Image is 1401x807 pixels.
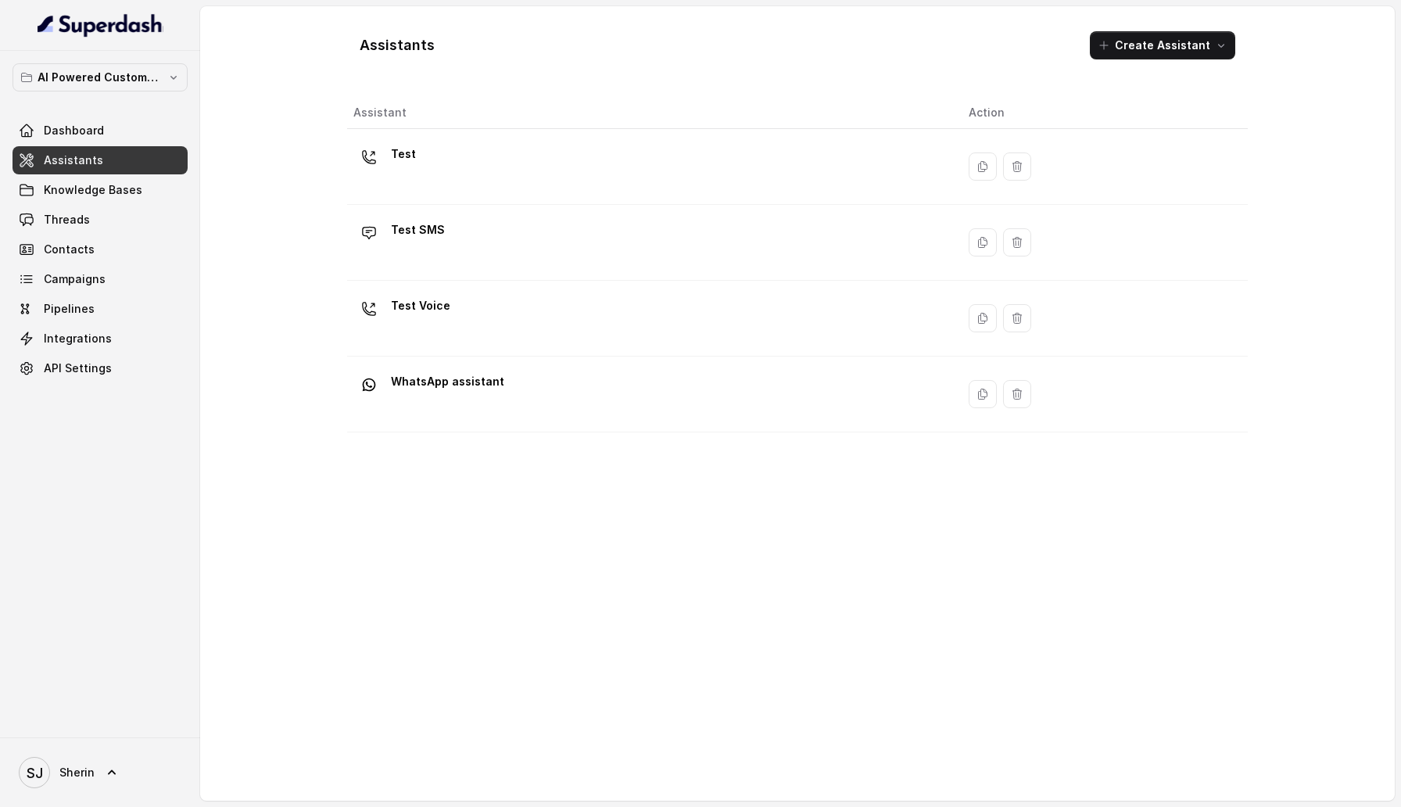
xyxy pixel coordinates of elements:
span: Assistants [44,152,103,168]
img: light.svg [38,13,163,38]
a: Sherin [13,751,188,794]
a: Contacts [13,235,188,264]
text: SJ [27,765,43,781]
span: Knowledge Bases [44,182,142,198]
span: API Settings [44,360,112,376]
a: API Settings [13,354,188,382]
span: Integrations [44,331,112,346]
p: Test [391,142,416,167]
h1: Assistants [360,33,435,58]
p: AI Powered Customer Ops [38,68,163,87]
a: Pipelines [13,295,188,323]
a: Integrations [13,325,188,353]
a: Campaigns [13,265,188,293]
a: Assistants [13,146,188,174]
th: Action [956,97,1248,129]
span: Campaigns [44,271,106,287]
p: WhatsApp assistant [391,369,504,394]
span: Contacts [44,242,95,257]
span: Dashboard [44,123,104,138]
a: Threads [13,206,188,234]
span: Threads [44,212,90,228]
p: Test SMS [391,217,445,242]
a: Dashboard [13,117,188,145]
button: Create Assistant [1090,31,1235,59]
p: Test Voice [391,293,450,318]
th: Assistant [347,97,956,129]
span: Pipelines [44,301,95,317]
button: AI Powered Customer Ops [13,63,188,91]
a: Knowledge Bases [13,176,188,204]
span: Sherin [59,765,95,780]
